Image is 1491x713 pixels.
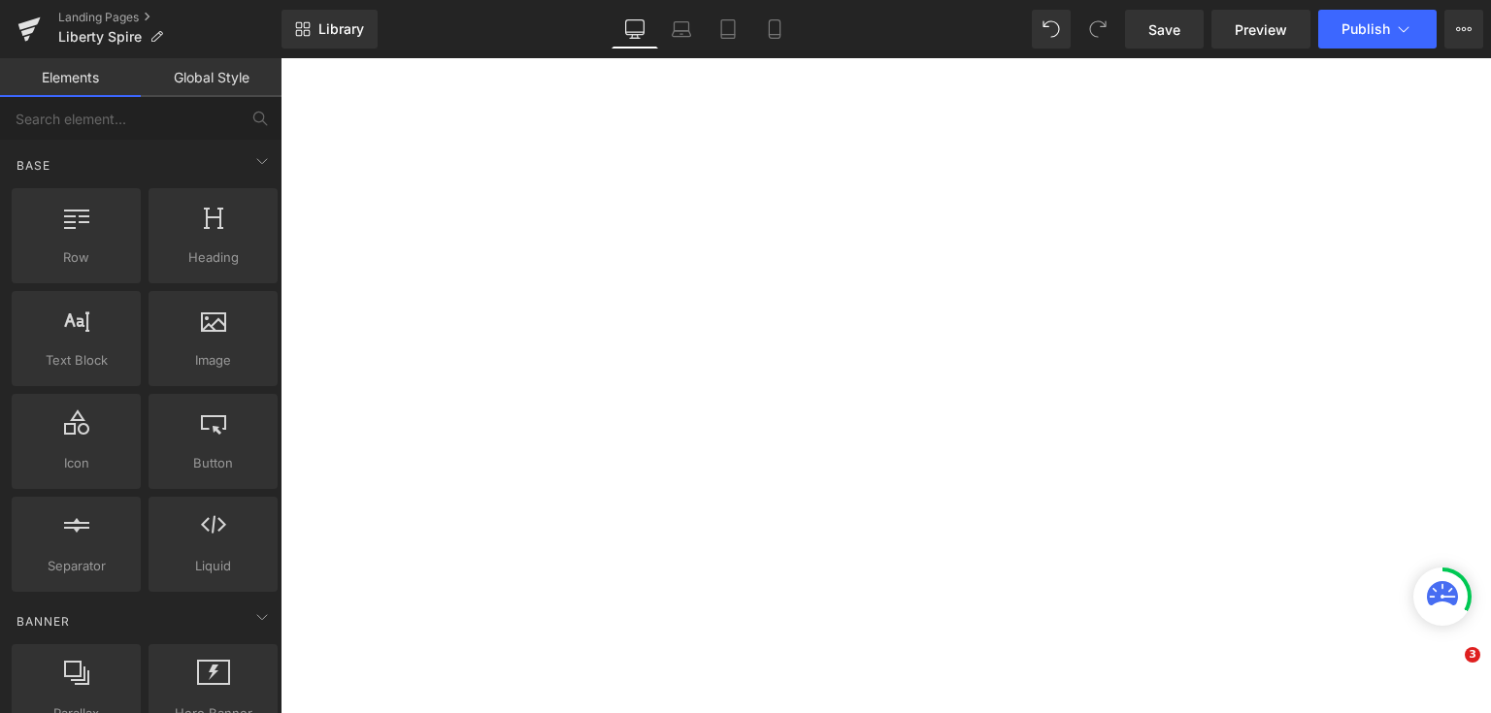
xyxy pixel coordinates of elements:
[15,612,72,631] span: Banner
[1235,19,1287,40] span: Preview
[58,29,142,45] span: Liberty Spire
[282,10,378,49] a: New Library
[58,10,282,25] a: Landing Pages
[17,453,135,473] span: Icon
[705,10,751,49] a: Tablet
[658,10,705,49] a: Laptop
[1444,10,1483,49] button: More
[17,350,135,371] span: Text Block
[141,58,282,97] a: Global Style
[17,556,135,576] span: Separator
[612,10,658,49] a: Desktop
[1032,10,1071,49] button: Undo
[154,350,272,371] span: Image
[1211,10,1310,49] a: Preview
[1465,647,1480,663] span: 3
[17,247,135,268] span: Row
[154,453,272,473] span: Button
[1318,10,1437,49] button: Publish
[1342,21,1390,37] span: Publish
[751,10,798,49] a: Mobile
[154,556,272,576] span: Liquid
[154,247,272,268] span: Heading
[15,156,52,175] span: Base
[1078,10,1117,49] button: Redo
[1148,19,1180,40] span: Save
[318,20,364,38] span: Library
[1425,647,1472,694] iframe: Intercom live chat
